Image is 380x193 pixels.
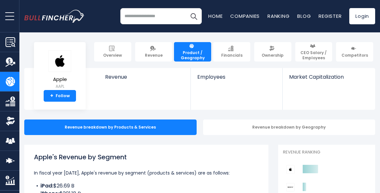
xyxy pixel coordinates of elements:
[298,50,330,60] span: CEO Salary / Employees
[44,90,76,102] a: +Follow
[289,74,368,80] span: Market Capitalization
[203,119,375,135] div: Revenue breakdown by Geography
[135,42,172,62] a: Revenue
[283,150,370,155] p: Revenue Ranking
[5,116,15,126] img: Ownership
[177,50,208,60] span: Product / Geography
[24,10,85,23] a: Go to homepage
[221,53,243,58] span: Financials
[262,53,284,58] span: Ownership
[40,182,53,189] b: iPad:
[34,152,259,162] h1: Apple's Revenue by Segment
[336,42,373,62] a: Competitors
[174,42,211,62] a: Product / Geography
[24,119,197,135] div: Revenue breakdown by Products & Services
[342,53,368,58] span: Competitors
[191,68,282,91] a: Employees
[208,13,223,19] a: Home
[24,10,85,23] img: bullfincher logo
[283,68,375,91] a: Market Capitalization
[99,68,191,91] a: Revenue
[267,13,289,19] a: Ranking
[286,183,295,191] img: Sony Group Corporation competitors logo
[34,169,259,177] p: In fiscal year [DATE], Apple's revenue by segment (products & services) are as follows:
[254,42,291,62] a: Ownership
[94,42,131,62] a: Overview
[286,165,295,174] img: Apple competitors logo
[349,8,375,24] a: Login
[49,77,71,82] span: Apple
[213,42,250,62] a: Financials
[145,53,163,58] span: Revenue
[50,93,53,99] strong: +
[49,84,71,89] small: AAPL
[297,13,311,19] a: Blog
[186,8,202,24] button: Search
[319,13,342,19] a: Register
[197,74,276,80] span: Employees
[48,50,71,90] a: Apple AAPL
[103,53,122,58] span: Overview
[105,74,184,80] span: Revenue
[34,182,259,190] li: $26.69 B
[295,42,332,62] a: CEO Salary / Employees
[230,13,260,19] a: Companies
